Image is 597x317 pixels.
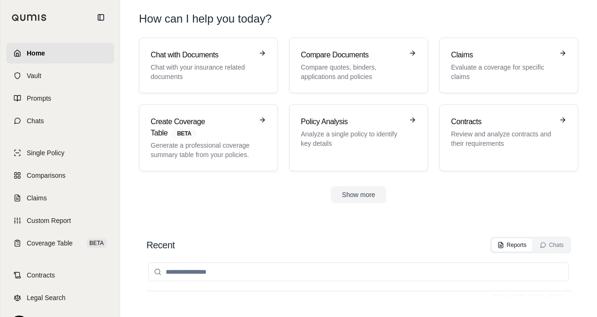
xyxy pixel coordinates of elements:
[451,129,553,148] p: Review and analyze contracts and their requirements
[6,165,114,186] a: Comparisons
[301,63,403,81] p: Compare quotes, binders, applications and policies
[439,38,578,93] a: ClaimsEvaluate a coverage for specific claims
[289,38,428,93] a: Compare DocumentsCompare quotes, binders, applications and policies
[154,298,198,307] p: Showing 1 of 1
[6,233,114,254] a: Coverage TableBETA
[27,94,51,103] span: Prompts
[151,116,253,139] h3: Create Coverage Table
[449,298,477,307] div: Page 1 of 1
[451,63,553,81] p: Evaluate a coverage for specific claims
[6,265,114,285] a: Contracts
[27,216,71,225] span: Custom Report
[534,238,569,252] button: Chats
[139,104,278,171] a: Create Coverage TableBETAGenerate a professional coverage summary table from your policies.
[451,116,553,127] h3: Contracts
[151,49,253,61] h3: Chat with Documents
[301,116,403,127] h3: Policy Analysis
[6,111,114,131] a: Chats
[497,241,527,249] div: Reports
[27,270,55,280] span: Contracts
[6,210,114,231] a: Custom Report
[27,193,47,203] span: Claims
[151,63,253,81] p: Chat with your insurance related documents
[6,43,114,63] a: Home
[492,238,532,252] button: Reports
[301,49,403,61] h3: Compare Documents
[139,11,578,26] h1: How can I help you today?
[146,238,175,252] h2: Recent
[93,10,108,25] button: Collapse sidebar
[27,48,45,58] span: Home
[6,88,114,109] a: Prompts
[6,188,114,208] a: Claims
[87,238,107,248] span: BETA
[27,116,44,126] span: Chats
[12,14,47,21] img: Qumis Logo
[331,186,387,203] button: Show more
[451,49,553,61] h3: Claims
[301,129,403,148] p: Analyze a single policy to identify key details
[439,104,578,171] a: ContractsReview and analyze contracts and their requirements
[540,241,564,249] div: Chats
[27,238,73,248] span: Coverage Table
[27,293,66,302] span: Legal Search
[27,71,41,80] span: Vault
[6,65,114,86] a: Vault
[6,143,114,163] a: Single Policy
[139,38,278,93] a: Chat with DocumentsChat with your insurance related documents
[6,287,114,308] a: Legal Search
[27,171,65,180] span: Comparisons
[171,128,197,139] span: BETA
[27,148,64,158] span: Single Policy
[151,141,253,159] p: Generate a professional coverage summary table from your policies.
[289,104,428,171] a: Policy AnalysisAnalyze a single policy to identify key details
